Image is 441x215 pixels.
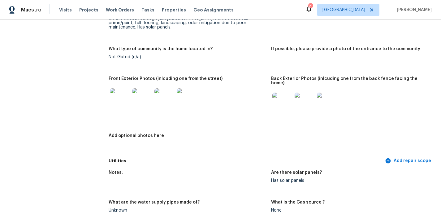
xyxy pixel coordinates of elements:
[271,200,325,204] h5: What is the Gas source ?
[21,7,41,13] span: Maestro
[109,208,266,213] div: Unknown
[308,4,313,10] div: 9
[322,7,365,13] span: [GEOGRAPHIC_DATA]
[141,8,154,12] span: Tasks
[109,47,213,51] h5: What type of community is the home located in?
[109,77,223,81] h5: Front Exterior Photos (inlcuding one from the street)
[109,12,266,29] div: 2017 built two story home one corner lot with new construction on 4 lots on this street. Although...
[59,7,72,13] span: Visits
[193,7,234,13] span: Geo Assignments
[109,55,266,59] div: Not Gated (n/a)
[109,200,200,204] h5: What are the water supply pipes made of?
[162,7,186,13] span: Properties
[109,158,384,164] h5: Utilities
[271,77,429,85] h5: Back Exterior Photos (inlcuding one from the back fence facing the home)
[271,170,322,175] h5: Are there solar panels?
[271,47,420,51] h5: If possible, please provide a photo of the entrance to the community
[106,7,134,13] span: Work Orders
[394,7,432,13] span: [PERSON_NAME]
[109,170,123,175] h5: Notes:
[271,208,429,213] div: None
[384,155,434,167] button: Add repair scope
[271,178,429,183] div: Has solar panels
[79,7,98,13] span: Projects
[109,134,164,138] h5: Add optional photos here
[386,157,431,165] span: Add repair scope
